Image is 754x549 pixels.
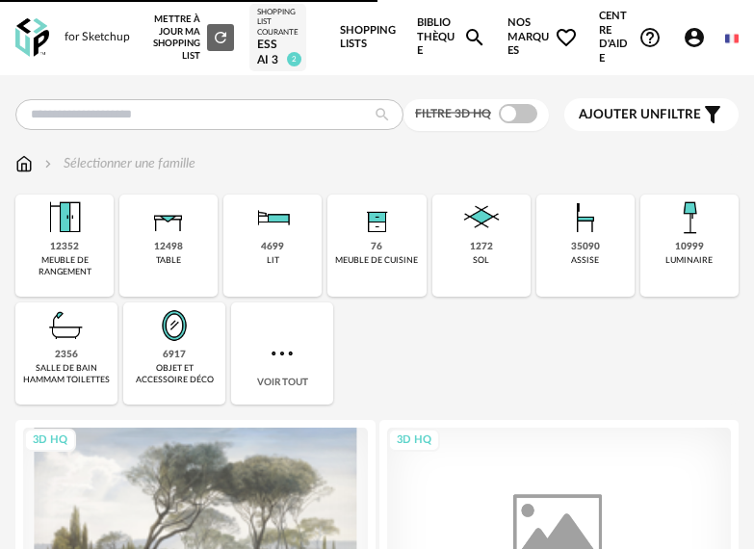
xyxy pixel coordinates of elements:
span: Centre d'aideHelp Circle Outline icon [599,10,661,65]
a: Shopping List courante ESSAI 3 2 [257,8,299,67]
div: sol [473,255,489,266]
img: Rangement.png [353,195,400,241]
span: Account Circle icon [683,26,715,49]
div: 35090 [571,241,600,253]
span: Account Circle icon [683,26,706,49]
div: Sélectionner une famille [40,154,195,173]
button: Ajouter unfiltre Filter icon [564,98,739,131]
div: 12352 [50,241,79,253]
img: svg+xml;base64,PHN2ZyB3aWR0aD0iMTYiIGhlaWdodD0iMTciIHZpZXdCb3g9IjAgMCAxNiAxNyIgZmlsbD0ibm9uZSIgeG... [15,154,33,173]
img: Luminaire.png [666,195,713,241]
img: Literie.png [249,195,296,241]
div: meuble de rangement [21,255,108,277]
div: 3D HQ [388,429,440,453]
img: Miroir.png [151,302,197,349]
img: svg+xml;base64,PHN2ZyB3aWR0aD0iMTYiIGhlaWdodD0iMTYiIHZpZXdCb3g9IjAgMCAxNiAxNiIgZmlsbD0ibm9uZSIgeG... [40,154,56,173]
img: Sol.png [458,195,505,241]
div: 2356 [55,349,78,361]
div: 3D HQ [24,429,76,453]
span: Help Circle Outline icon [638,26,662,49]
div: lit [267,255,279,266]
img: Meuble%20de%20rangement.png [41,195,88,241]
div: Voir tout [231,302,333,405]
span: Heart Outline icon [555,26,578,49]
img: more.7b13dc1.svg [267,338,298,369]
div: assise [571,255,599,266]
span: Filtre 3D HQ [415,108,491,119]
img: Assise.png [562,195,609,241]
span: Refresh icon [212,33,229,42]
div: 76 [371,241,382,253]
span: Filter icon [701,103,724,126]
div: Mettre à jour ma Shopping List [152,13,234,62]
span: Magnify icon [463,26,486,49]
img: OXP [15,18,49,58]
div: meuble de cuisine [335,255,418,266]
span: 2 [287,52,301,66]
div: 4699 [261,241,284,253]
div: ESSAI 3 [257,38,299,67]
div: Shopping List courante [257,8,299,38]
span: Ajouter un [579,108,660,121]
img: Salle%20de%20bain.png [43,302,90,349]
img: fr [725,32,739,45]
div: 12498 [154,241,183,253]
div: salle de bain hammam toilettes [21,363,112,385]
div: objet et accessoire déco [129,363,220,385]
div: table [156,255,181,266]
span: filtre [579,107,701,123]
img: Table.png [145,195,192,241]
div: 6917 [163,349,186,361]
div: 1272 [470,241,493,253]
div: 10999 [675,241,704,253]
div: luminaire [665,255,713,266]
div: for Sketchup [65,30,130,45]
